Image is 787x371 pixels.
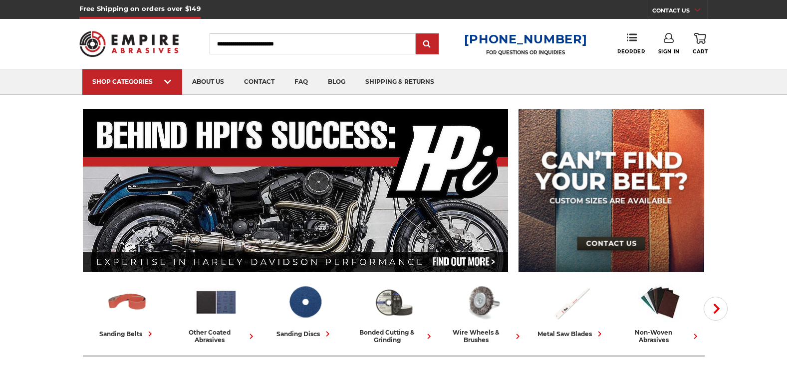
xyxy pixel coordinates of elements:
[464,49,587,56] p: FOR QUESTIONS OR INQUIRIES
[276,329,333,339] div: sanding discs
[194,281,238,324] img: Other Coated Abrasives
[353,281,434,344] a: bonded cutting & grinding
[182,69,234,95] a: about us
[355,69,444,95] a: shipping & returns
[531,281,612,339] a: metal saw blades
[442,329,523,344] div: wire wheels & brushes
[549,281,593,324] img: Metal Saw Blades
[617,48,645,55] span: Reorder
[693,33,708,55] a: Cart
[83,109,509,272] img: Banner for an interview featuring Horsepower Inc who makes Harley performance upgrades featured o...
[442,281,523,344] a: wire wheels & brushes
[87,281,168,339] a: sanding belts
[283,281,327,324] img: Sanding Discs
[353,329,434,344] div: bonded cutting & grinding
[519,109,704,272] img: promo banner for custom belts.
[464,32,587,46] a: [PHONE_NUMBER]
[638,281,682,324] img: Non-woven Abrasives
[537,329,605,339] div: metal saw blades
[652,5,708,19] a: CONTACT US
[658,48,680,55] span: Sign In
[99,329,155,339] div: sanding belts
[79,24,179,63] img: Empire Abrasives
[620,329,701,344] div: non-woven abrasives
[617,33,645,54] a: Reorder
[92,78,172,85] div: SHOP CATEGORIES
[284,69,318,95] a: faq
[318,69,355,95] a: blog
[372,281,416,324] img: Bonded Cutting & Grinding
[176,329,257,344] div: other coated abrasives
[417,34,437,54] input: Submit
[693,48,708,55] span: Cart
[620,281,701,344] a: non-woven abrasives
[461,281,505,324] img: Wire Wheels & Brushes
[264,281,345,339] a: sanding discs
[704,297,728,321] button: Next
[105,281,149,324] img: Sanding Belts
[234,69,284,95] a: contact
[176,281,257,344] a: other coated abrasives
